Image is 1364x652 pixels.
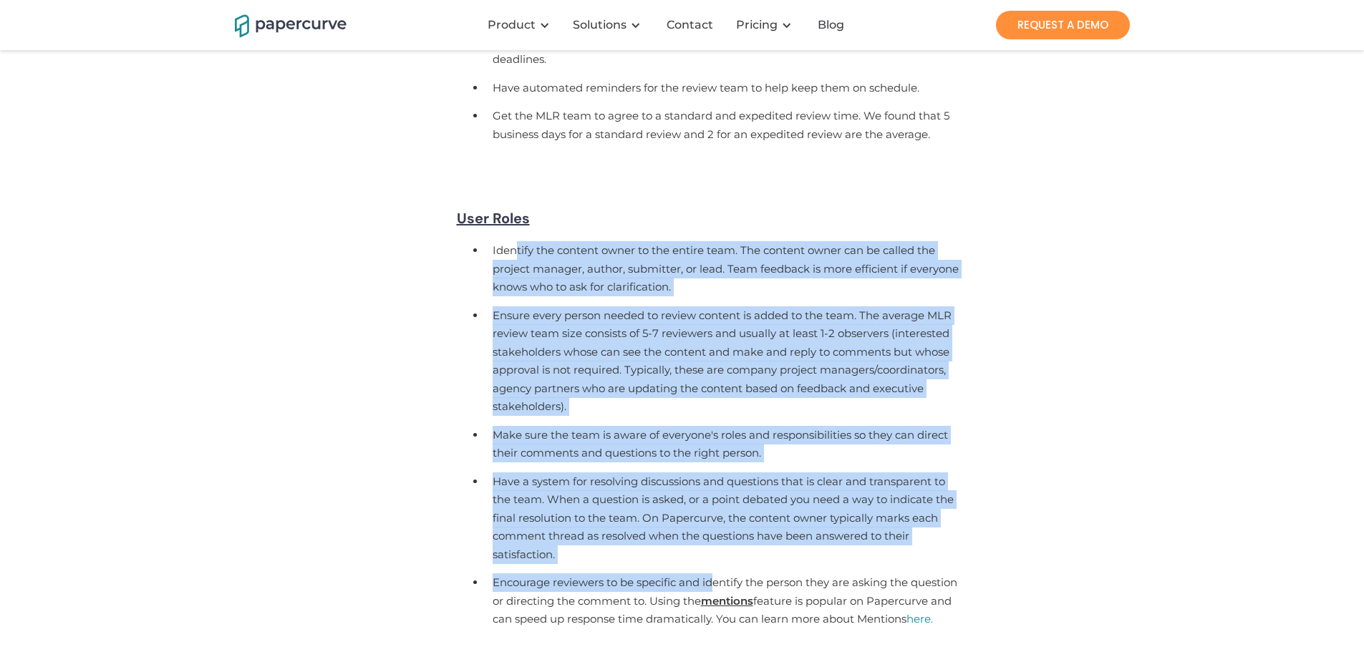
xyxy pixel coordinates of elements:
[667,18,713,32] div: Contact
[485,423,965,469] li: Make sure the team is aware of everyone's roles and responsibilities so they can direct their com...
[235,12,328,37] a: home
[488,18,536,32] div: Product
[564,4,655,47] div: Solutions
[701,594,753,608] strong: mentions
[736,18,778,32] a: Pricing
[479,4,564,47] div: Product
[485,303,965,423] li: Ensure every person needed to review content is added to the team. The average MLR review team si...
[818,18,844,32] div: Blog
[485,238,965,303] li: Identify the content owner to the entire team. The content owner can be called the project manage...
[485,104,965,150] li: Get the MLR team to agree to a standard and expedited review time. We found that 5 business days ...
[996,11,1130,39] a: REQUEST A DEMO
[655,18,727,32] a: Contact
[485,469,965,571] li: Have a system for resolving discussions and questions that is clear and transparent to the team. ...
[485,76,965,104] li: Have automated reminders for the review team to help keep them on schedule.
[457,209,530,228] strong: User Roles
[573,18,627,32] div: Solutions
[906,612,933,626] a: here.
[485,570,965,636] li: Encourage reviewers to be specific and identify the person they are asking the question or direct...
[806,18,858,32] a: Blog
[727,4,806,47] div: Pricing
